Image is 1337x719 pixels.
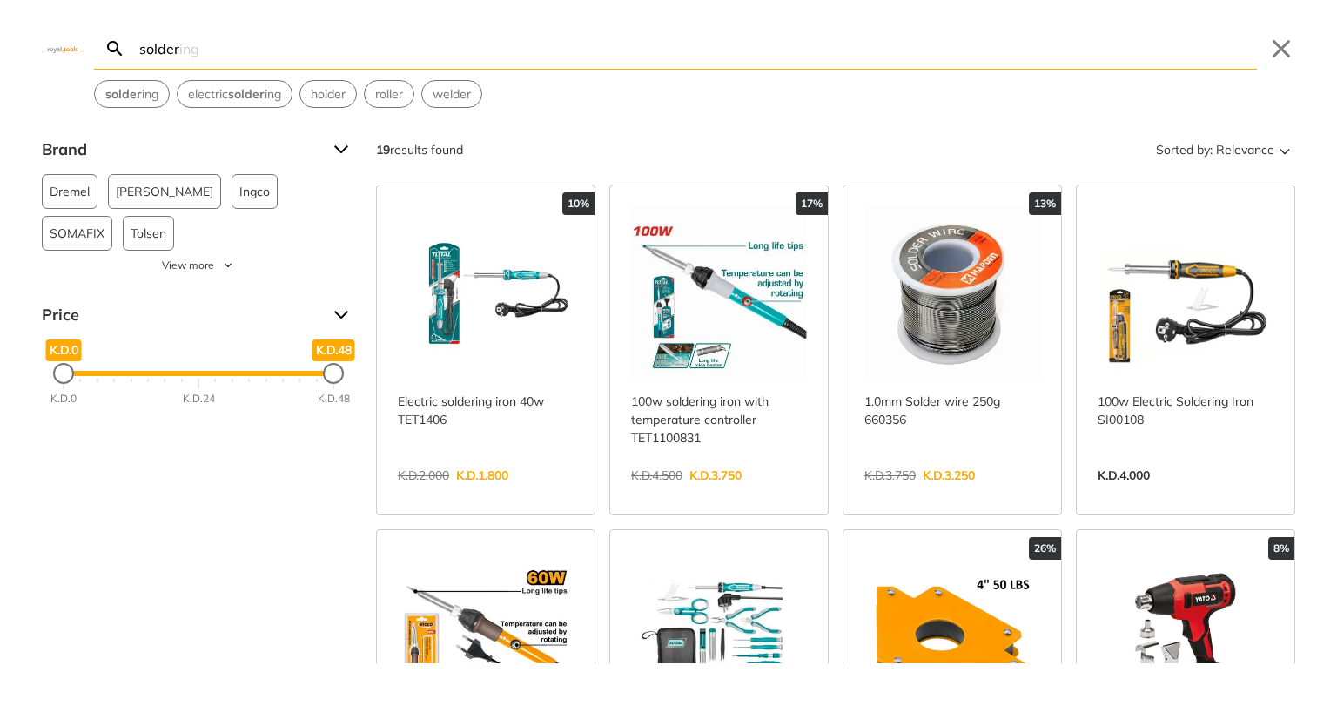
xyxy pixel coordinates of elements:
[42,136,320,164] span: Brand
[323,363,344,384] div: Maximum Price
[1268,537,1294,560] div: 8%
[42,301,320,329] span: Price
[104,38,125,59] svg: Search
[300,81,356,107] button: Select suggestion: holder
[188,85,281,104] span: electric ing
[375,85,403,104] span: roller
[421,80,482,108] div: Suggestion: welder
[50,217,104,250] span: SOMAFIX
[1216,136,1274,164] span: Relevance
[105,86,142,102] strong: solder
[299,80,357,108] div: Suggestion: holder
[422,81,481,107] button: Select suggestion: welder
[433,85,471,104] span: welder
[364,80,414,108] div: Suggestion: roller
[105,85,158,104] span: ing
[42,258,355,273] button: View more
[136,28,1257,69] input: Search…
[183,391,215,407] div: K.D.24
[1029,192,1061,215] div: 13%
[1152,136,1295,164] button: Sorted by:Relevance Sort
[123,216,174,251] button: Tolsen
[131,217,166,250] span: Tolsen
[42,44,84,52] img: Close
[562,192,595,215] div: 10%
[318,391,350,407] div: K.D.48
[796,192,828,215] div: 17%
[228,86,265,102] strong: solder
[178,81,292,107] button: Select suggestion: electric soldering
[50,175,90,208] span: Dremel
[50,391,77,407] div: K.D.0
[162,258,214,273] span: View more
[95,81,169,107] button: Select suggestion: soldering
[177,80,292,108] div: Suggestion: electric soldering
[376,136,463,164] div: results found
[42,174,97,209] button: Dremel
[1029,537,1061,560] div: 26%
[232,174,278,209] button: Ingco
[116,175,213,208] span: [PERSON_NAME]
[365,81,413,107] button: Select suggestion: roller
[94,80,170,108] div: Suggestion: soldering
[42,216,112,251] button: SOMAFIX
[1267,35,1295,63] button: Close
[53,363,74,384] div: Minimum Price
[311,85,346,104] span: holder
[239,175,270,208] span: Ingco
[1274,139,1295,160] svg: Sort
[108,174,221,209] button: [PERSON_NAME]
[376,142,390,158] strong: 19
